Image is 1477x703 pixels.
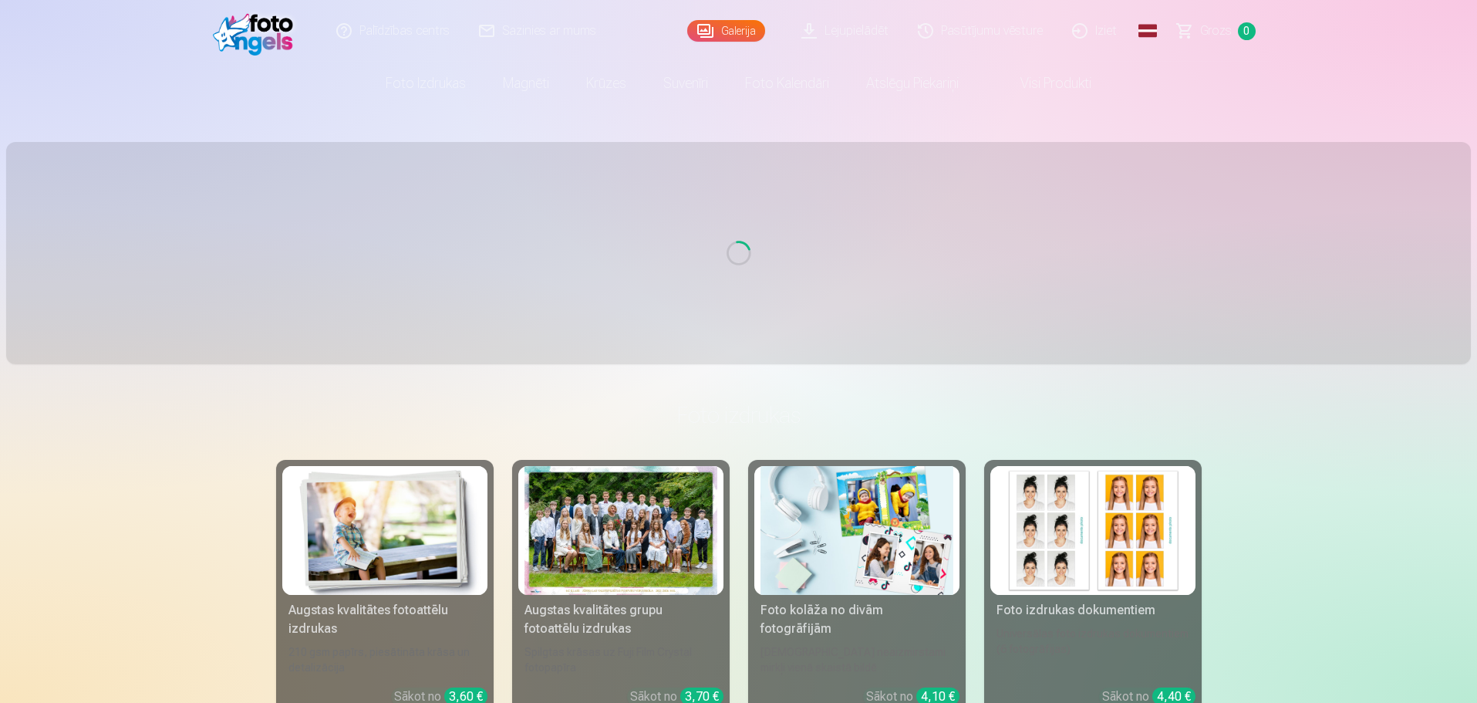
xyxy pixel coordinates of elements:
div: Spilgtas krāsas uz Fuji Film Crystal fotopapīra [518,644,723,675]
div: Augstas kvalitātes fotoattēlu izdrukas [282,601,487,638]
div: Foto izdrukas dokumentiem [990,601,1195,620]
a: Suvenīri [645,62,727,105]
div: 210 gsm papīrs, piesātināta krāsa un detalizācija [282,644,487,675]
a: Galerija [687,20,765,42]
a: Krūzes [568,62,645,105]
div: Universālas foto izdrukas dokumentiem (6 fotogrāfijas) [990,626,1195,675]
div: [DEMOGRAPHIC_DATA] neaizmirstami mirkļi vienā skaistā bildē [754,644,959,675]
a: Magnēti [484,62,568,105]
span: Grozs [1200,22,1232,40]
img: Augstas kvalitātes fotoattēlu izdrukas [288,466,481,595]
h3: Foto izdrukas [288,401,1189,429]
div: Foto kolāža no divām fotogrāfijām [754,601,959,638]
a: Visi produkti [977,62,1110,105]
span: 0 [1238,22,1256,40]
img: Foto kolāža no divām fotogrāfijām [760,466,953,595]
div: Augstas kvalitātes grupu fotoattēlu izdrukas [518,601,723,638]
a: Atslēgu piekariņi [848,62,977,105]
a: Foto izdrukas [367,62,484,105]
a: Foto kalendāri [727,62,848,105]
img: /fa3 [213,6,302,56]
img: Foto izdrukas dokumentiem [996,466,1189,595]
